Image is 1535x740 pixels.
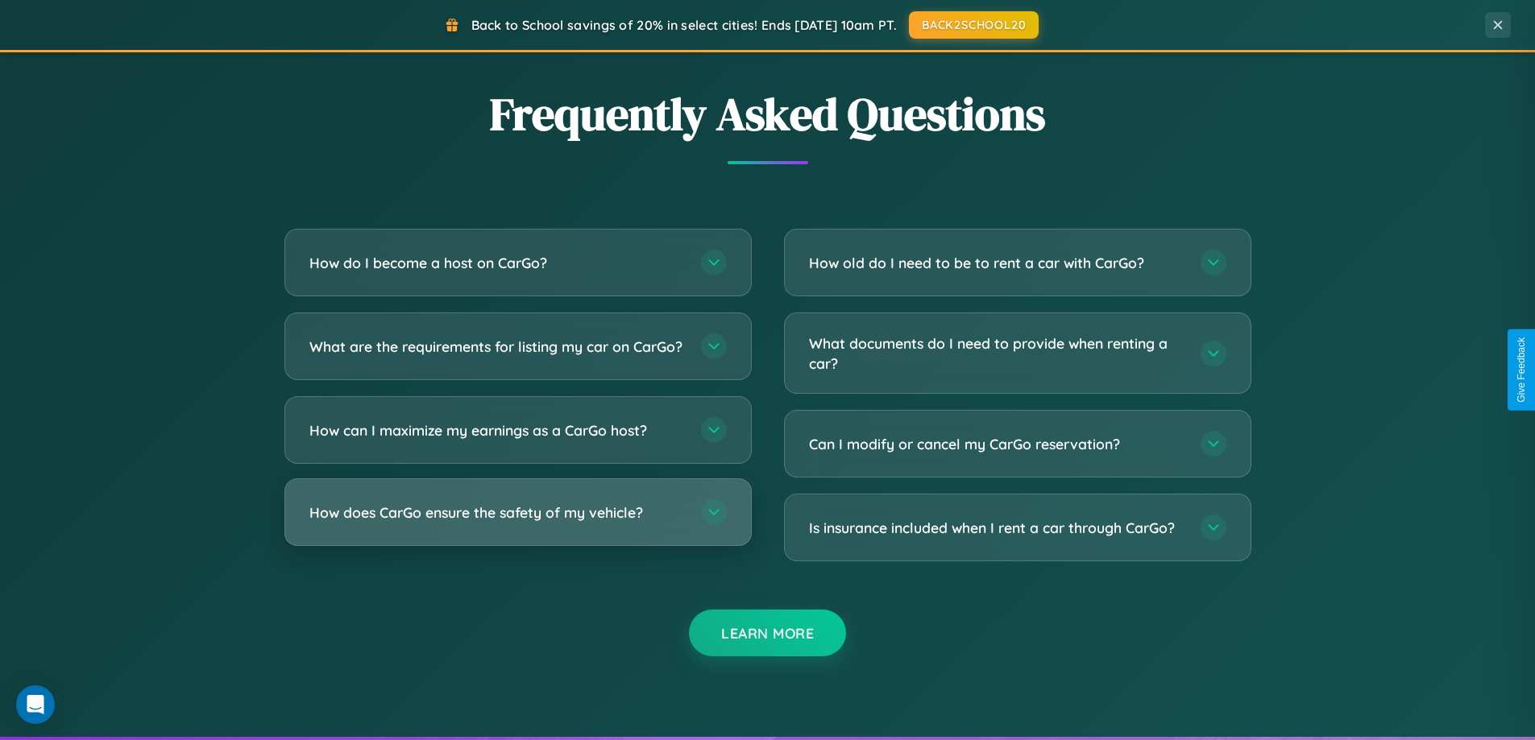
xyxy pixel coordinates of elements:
div: Open Intercom Messenger [16,685,55,724]
h3: Can I modify or cancel my CarGo reservation? [809,434,1184,454]
h3: What are the requirements for listing my car on CarGo? [309,337,685,357]
button: Learn More [689,610,846,656]
h3: How do I become a host on CarGo? [309,253,685,273]
button: BACK2SCHOOL20 [909,11,1039,39]
h3: How can I maximize my earnings as a CarGo host? [309,420,685,440]
h3: Is insurance included when I rent a car through CarGo? [809,518,1184,538]
h3: How does CarGo ensure the safety of my vehicle? [309,502,685,523]
h3: What documents do I need to provide when renting a car? [809,333,1184,373]
span: Back to School savings of 20% in select cities! Ends [DATE] 10am PT. [471,17,897,33]
h3: How old do I need to be to rent a car with CarGo? [809,253,1184,273]
h2: Frequently Asked Questions [284,83,1251,145]
div: Give Feedback [1516,337,1527,403]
